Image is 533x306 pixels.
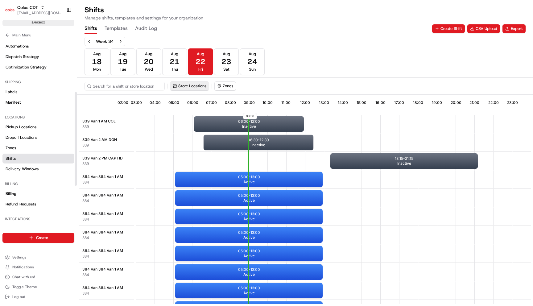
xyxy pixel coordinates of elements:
[118,100,128,105] span: 02:00
[262,100,273,105] span: 10:00
[247,57,257,67] span: 24
[6,54,39,60] span: Dispatch Strategy
[61,105,75,109] span: Pylon
[6,25,112,35] p: Welcome 👋
[171,51,178,57] span: Aug
[82,254,89,259] span: 384
[6,156,16,161] span: Shifts
[82,285,123,290] span: 384 Van 384 Van 1 AM
[2,31,74,39] button: Main Menu
[2,20,74,26] div: sandbox
[243,291,255,296] span: Active
[206,100,217,105] span: 07:00
[6,59,17,70] img: 1736555255976-a54dd68f-1ca7-489b-9aae-adbdc363a1c4
[168,100,179,105] span: 05:00
[238,212,260,217] p: 05:00 - 13:00
[6,43,29,49] span: Automations
[225,100,236,105] span: 08:00
[145,51,152,57] span: Aug
[238,267,260,272] p: 05:00 - 13:00
[6,166,39,172] span: Delivery Windows
[82,161,89,166] span: 339
[85,82,165,90] input: Search for a shift or store location
[6,201,36,207] span: Refund Requests
[85,48,109,75] button: Aug18Mon
[85,23,97,34] button: Shifts
[2,87,74,97] a: Labels
[12,284,37,289] span: Toggle Theme
[2,122,74,132] a: Pickup Locations
[300,100,310,105] span: 12:00
[395,156,413,161] p: 13:15 - 21:15
[2,133,74,143] a: Dropoff Locations
[82,193,123,198] span: 384 Van 384 Van 1 AM
[243,217,255,221] span: Active
[82,119,116,124] span: 339 Van 1 AM COL
[2,273,74,281] button: Chat with us!
[82,217,89,222] button: 384
[85,5,203,15] h1: Shifts
[394,100,404,105] span: 17:00
[150,100,161,105] span: 04:00
[136,48,161,75] button: Aug20Wed
[2,189,74,199] a: Billing
[397,161,411,166] span: Inactive
[145,67,153,72] span: Wed
[82,272,89,277] span: 384
[238,193,260,198] p: 05:00 - 13:00
[469,100,479,105] span: 21:00
[96,38,114,44] div: Week 34
[50,87,101,98] a: 💻API Documentation
[243,235,255,240] span: Active
[82,198,89,203] button: 384
[6,90,11,95] div: 📗
[6,89,17,95] span: Labels
[82,291,89,296] span: 384
[238,230,260,235] p: 05:00 - 13:00
[467,24,500,33] button: CSV Upload
[6,145,16,151] span: Zones
[2,77,74,87] div: Shipping
[243,180,255,184] span: Active
[240,48,265,75] button: Aug24Sun
[21,65,78,70] div: We're available if you need us!
[2,253,74,262] button: Settings
[82,143,89,148] button: 339
[43,104,75,109] a: Powered byPylon
[82,124,89,129] button: 339
[82,235,89,240] span: 384
[413,100,423,105] span: 18:00
[6,191,16,196] span: Billing
[2,214,74,224] div: Integrations
[221,57,231,67] span: 23
[82,180,89,185] button: 384
[170,57,180,67] span: 21
[17,4,38,10] button: Coles CDT
[2,164,74,174] a: Delivery Windows
[187,100,198,105] span: 06:00
[135,23,157,34] button: Audit Log
[110,48,135,75] button: Aug19Tue
[171,67,178,72] span: Thu
[12,275,35,279] span: Chat with us!
[82,174,123,179] span: 384 Van 384 Van 1 AM
[36,235,48,241] span: Create
[52,90,57,95] div: 💻
[93,51,101,57] span: Aug
[223,51,230,57] span: Aug
[82,248,123,253] span: 384 Van 384 Van 1 AM
[214,81,236,91] button: Zones
[2,52,74,62] a: Dispatch Strategy
[6,135,37,140] span: Dropoff Locations
[188,48,213,75] button: Aug22Fri
[244,100,255,105] span: 09:00
[2,233,74,243] button: Create
[131,100,142,105] span: 03:00
[488,100,499,105] span: 22:00
[5,5,15,15] img: Coles CDT
[85,37,93,46] button: Previous week
[12,255,26,260] span: Settings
